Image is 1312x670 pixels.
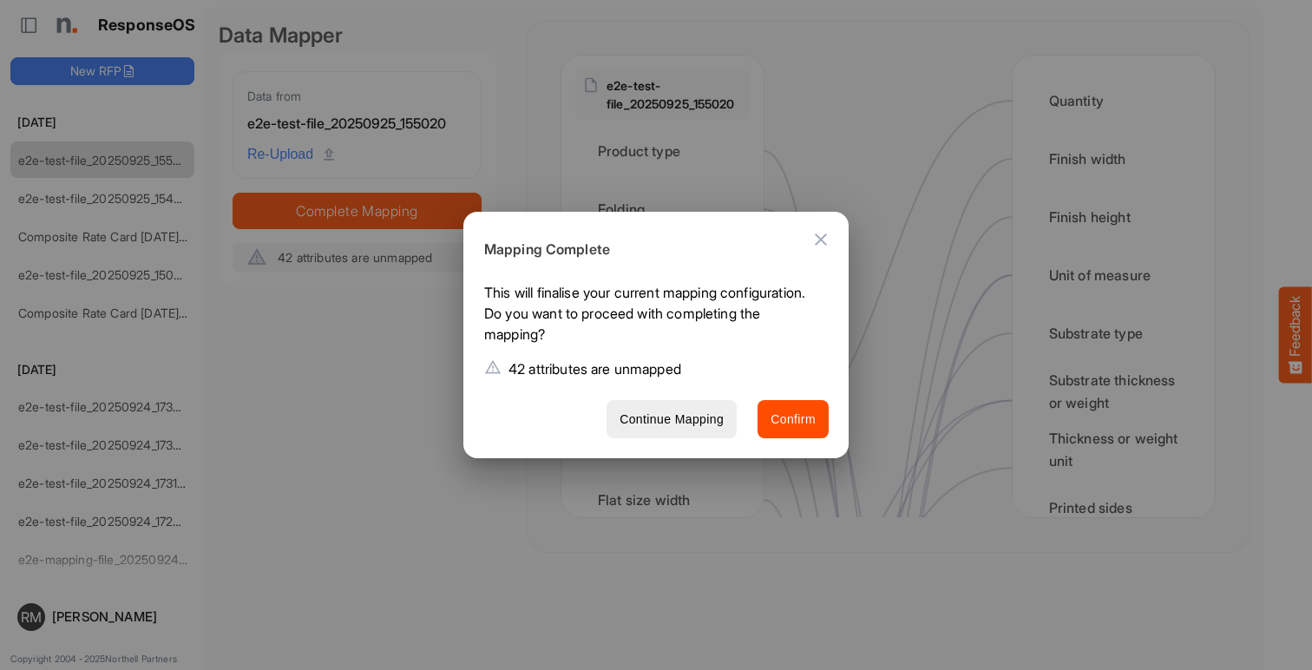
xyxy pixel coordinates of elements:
[800,219,842,260] button: Close dialog
[484,282,815,351] p: This will finalise your current mapping configuration. Do you want to proceed with completing the...
[758,400,829,439] button: Confirm
[484,239,815,261] h6: Mapping Complete
[771,409,816,430] span: Confirm
[620,409,724,430] span: Continue Mapping
[508,358,681,379] p: 42 attributes are unmapped
[607,400,737,439] button: Continue Mapping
